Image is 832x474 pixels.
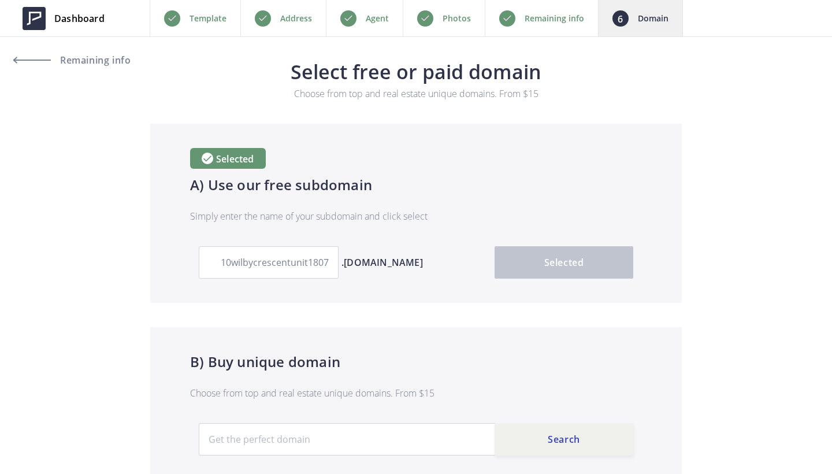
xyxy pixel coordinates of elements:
p: Domain [638,12,668,25]
button: Selected [495,246,633,279]
span: Selected [213,153,254,164]
p: Simply enter the name of your subdomain and click select [190,209,642,223]
h4: B) Buy unique domain [190,351,642,372]
span: Remaining info [57,55,131,65]
h4: A) Use our free subdomain [190,175,642,195]
p: Agent [366,12,389,25]
a: Dashboard [14,1,113,36]
button: Search [495,423,633,456]
h3: Select free or paid domain [21,61,811,82]
p: Choose from top and real estate unique domains. From $15 [224,87,609,101]
p: Template [190,12,226,25]
p: Photos [443,12,471,25]
input: Get the perfect domain [199,423,633,456]
p: Remaining info [525,12,584,25]
span: .[DOMAIN_NAME] [341,255,423,269]
span: Dashboard [54,12,105,25]
a: Remaining info [14,46,118,74]
p: Choose from top and real estate unique domains. From $15 [190,386,642,400]
p: Address [280,12,312,25]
